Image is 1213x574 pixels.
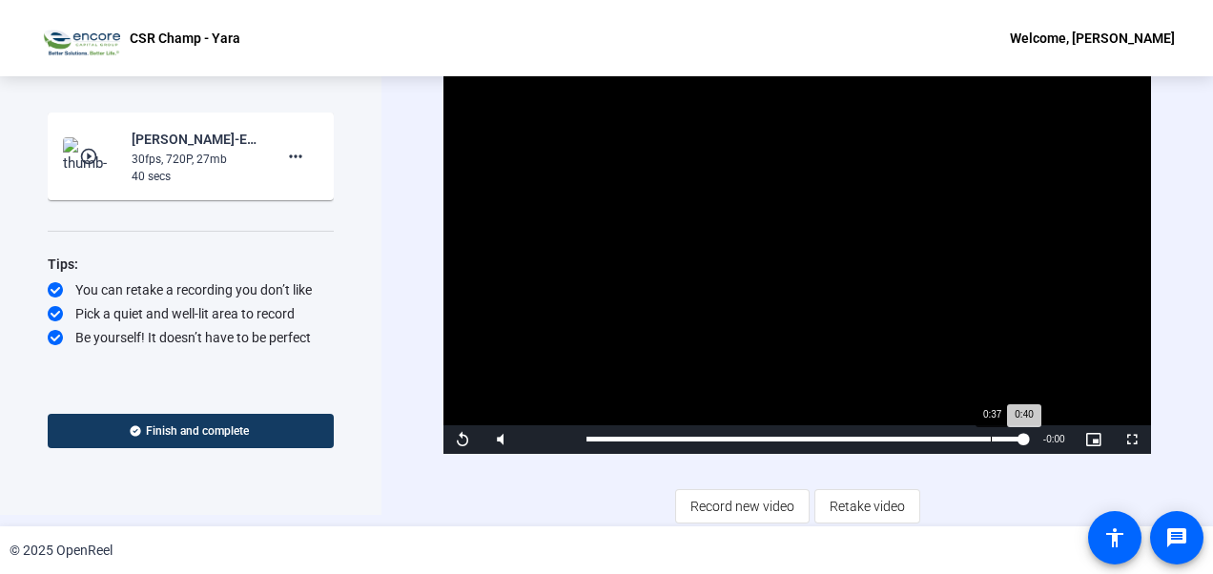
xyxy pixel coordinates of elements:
[132,168,259,185] div: 40 secs
[48,280,334,299] div: You can retake a recording you don’t like
[48,304,334,323] div: Pick a quiet and well-lit area to record
[38,19,120,57] img: OpenReel logo
[48,328,334,347] div: Be yourself! It doesn’t have to be perfect
[48,253,334,276] div: Tips:
[284,145,307,168] mat-icon: more_horiz
[830,488,905,524] span: Retake video
[1043,434,1046,444] span: -
[1165,526,1188,549] mat-icon: message
[482,425,520,454] button: Mute
[1010,27,1175,50] div: Welcome, [PERSON_NAME]
[443,56,1150,454] div: Video Player
[1113,425,1151,454] button: Fullscreen
[10,541,113,561] div: © 2025 OpenReel
[79,147,102,166] mat-icon: play_circle_outline
[1046,434,1064,444] span: 0:00
[814,489,920,523] button: Retake video
[132,128,259,151] div: [PERSON_NAME]-ECW Video -3-CSR Champ - Yara-1758904409428-webcam
[48,414,334,448] button: Finish and complete
[690,488,794,524] span: Record new video
[132,151,259,168] div: 30fps, 720P, 27mb
[1075,425,1113,454] button: Picture-in-Picture
[63,137,119,175] img: thumb-nail
[675,489,810,523] button: Record new video
[586,437,1023,441] div: Progress Bar
[443,425,482,454] button: Replay
[146,423,249,439] span: Finish and complete
[130,27,240,50] p: CSR Champ - Yara
[1103,526,1126,549] mat-icon: accessibility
